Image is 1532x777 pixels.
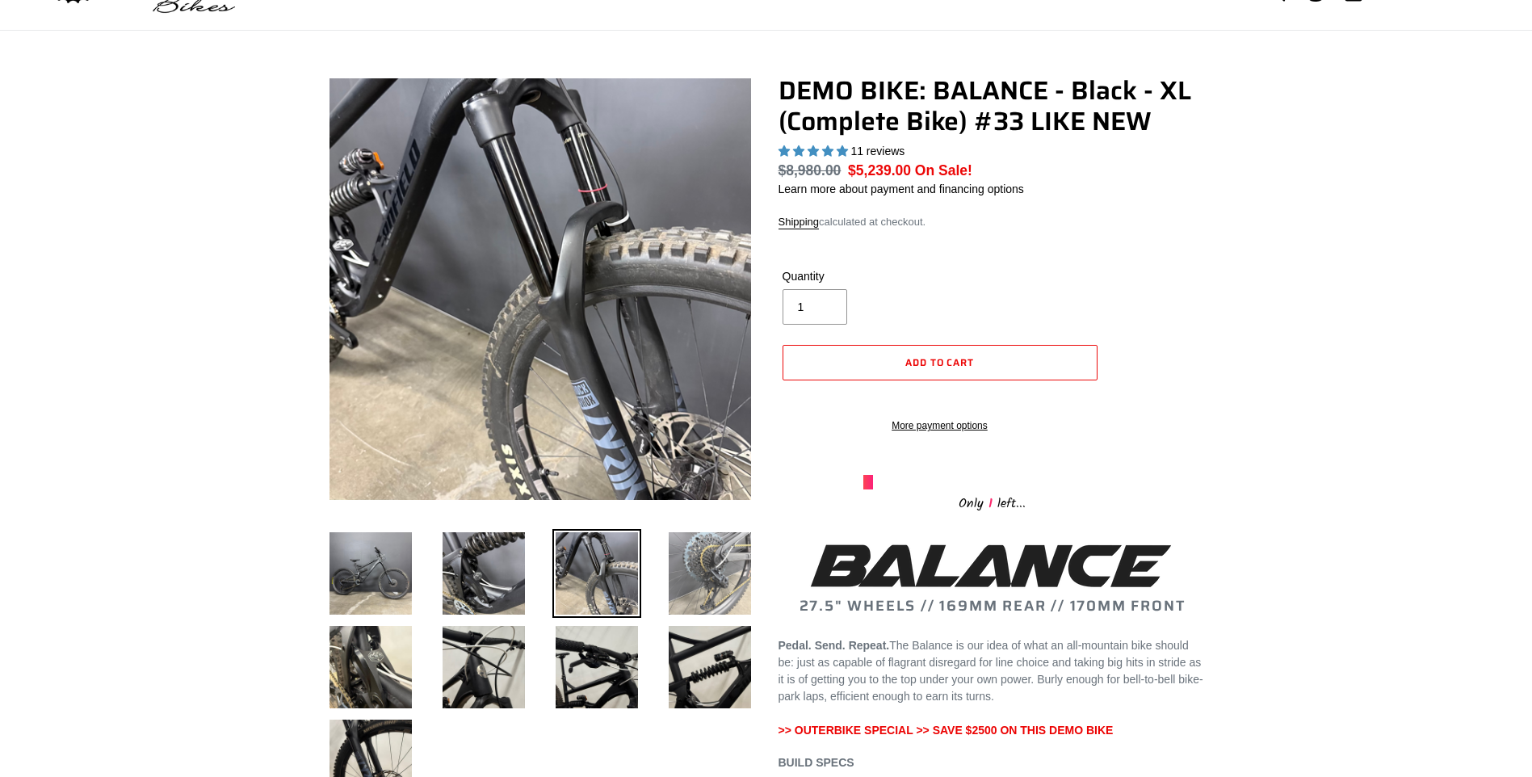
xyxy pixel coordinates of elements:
[779,637,1207,739] p: The Balance is our idea of what an all-mountain bike should be: just as capable of flagrant disre...
[915,160,972,181] span: On Sale!
[665,529,754,618] img: Load image into Gallery viewer, DEMO BIKE: BALANCE - Black - XL (Complete) Cassette
[850,145,905,157] span: 11 reviews
[779,183,1024,195] a: Learn more about payment and financing options
[779,216,820,229] a: Shipping
[863,489,1122,514] div: Only left...
[779,75,1207,137] h1: DEMO BIKE: BALANCE - Black - XL (Complete Bike) #33 LIKE NEW
[439,529,528,618] img: Load image into Gallery viewer, 712CE91D-C909-48DDEMO BIKE: BALANCE - Black - XL (Complete Bike) ...
[779,756,854,769] span: BUILD SPECS
[783,345,1098,380] button: Add to cart
[326,623,415,712] img: Load image into Gallery viewer, DEMO BIKE: BALANCE - Black - XL (Complete) CBF 2
[783,268,936,285] label: Quantity
[779,162,842,178] s: $8,980.00
[665,623,754,712] img: Load image into Gallery viewer, DEMO BIKE: BALANCE - Black - XL (Complete) Shox
[326,529,415,618] img: Load image into Gallery viewer, DEMO BIKE BALANCE - Black- XL Complete Bike
[779,214,1207,230] div: calculated at checkout.
[779,145,851,157] span: 5.00 stars
[779,639,890,652] b: Pedal. Send. Repeat.
[779,539,1207,615] h2: 27.5" WHEELS // 169MM REAR // 170MM FRONT
[848,162,911,178] span: $5,239.00
[905,355,975,370] span: Add to cart
[552,529,641,618] img: Load image into Gallery viewer, 712CE91D-C909-48DDEMO BIKE: BALANCE - Black - XL (Complete Bike) ...
[783,418,1098,433] a: More payment options
[439,623,528,712] img: Load image into Gallery viewer, DEMO BIKE: BALANCE - Black - XL (Complete) HB + Headbadge
[984,493,997,514] span: 1
[552,623,641,712] img: Load image into Gallery viewer, DEMO BIKE: BALANCE - Black - XL (Complete) Brakes
[779,724,1114,737] span: >> OUTERBIKE SPECIAL >> SAVE $2500 ON THIS DEMO BIKE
